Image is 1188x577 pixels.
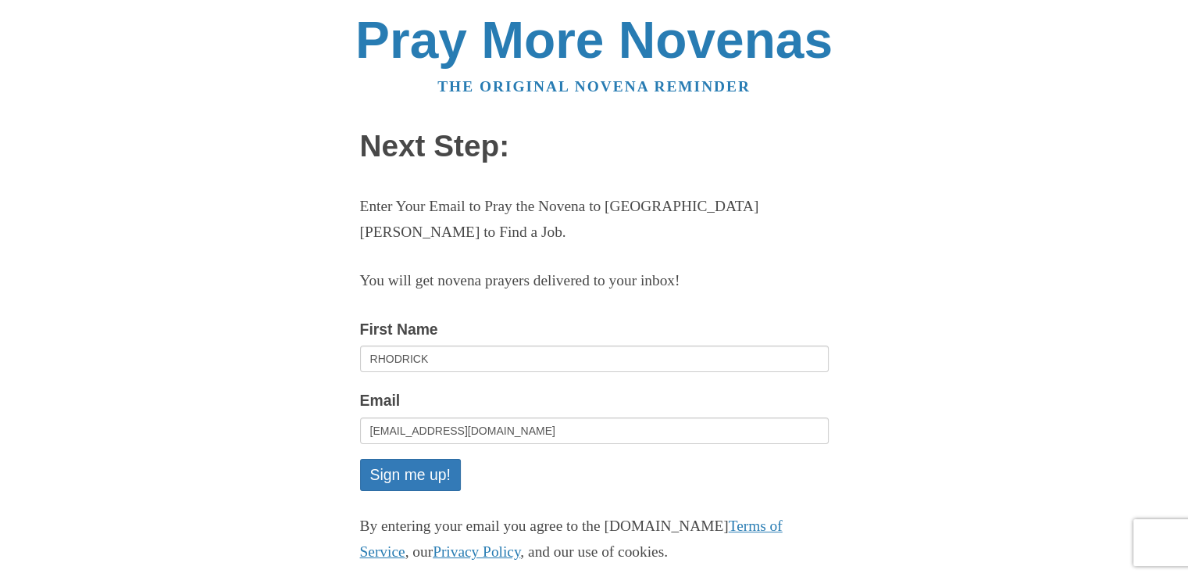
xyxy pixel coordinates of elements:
p: By entering your email you agree to the [DOMAIN_NAME] , our , and our use of cookies. [360,514,829,565]
p: You will get novena prayers delivered to your inbox! [360,268,829,294]
p: Enter Your Email to Pray the Novena to [GEOGRAPHIC_DATA][PERSON_NAME] to Find a Job. [360,194,829,245]
h1: Next Step: [360,130,829,163]
input: Optional [360,346,829,372]
a: Pray More Novenas [355,11,833,69]
a: Privacy Policy [433,543,520,560]
button: Sign me up! [360,459,461,491]
a: The original novena reminder [437,78,751,95]
a: Terms of Service [360,518,783,560]
label: First Name [360,317,438,342]
label: Email [360,388,401,414]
